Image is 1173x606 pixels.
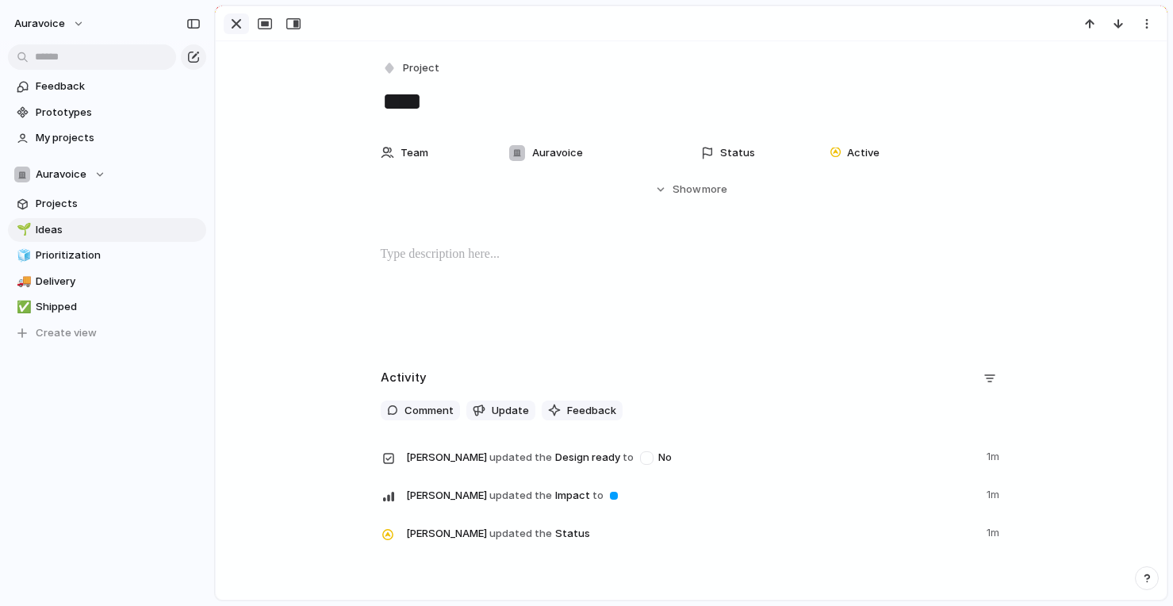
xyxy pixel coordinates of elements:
span: 1m [987,446,1002,465]
span: to [592,488,604,504]
span: Impact [406,484,977,506]
span: Active [847,145,880,161]
button: Auravoice [8,163,206,186]
span: Ideas [36,222,201,238]
span: updated the [489,488,552,504]
button: Update [466,401,535,421]
button: Comment [381,401,460,421]
span: Shipped [36,299,201,315]
div: 🧊 [17,247,28,265]
span: Projects [36,196,201,212]
span: Comment [404,403,454,419]
h2: Activity [381,369,427,387]
button: Create view [8,321,206,345]
span: 1m [987,484,1002,503]
span: No [658,450,672,466]
button: 🚚 [14,274,30,290]
span: auravoice [14,16,65,32]
span: updated the [489,450,552,466]
button: Project [379,57,444,80]
span: [PERSON_NAME] [406,488,487,504]
span: [PERSON_NAME] [406,526,487,542]
span: My projects [36,130,201,146]
span: Team [401,145,428,161]
button: auravoice [7,11,93,36]
button: 🌱 [14,222,30,238]
span: Status [406,522,977,544]
span: Create view [36,325,97,341]
a: My projects [8,126,206,150]
span: Show [673,182,701,198]
span: Feedback [36,79,201,94]
span: Auravoice [36,167,86,182]
span: 1m [987,522,1002,541]
a: 🌱Ideas [8,218,206,242]
span: Prioritization [36,247,201,263]
a: 🧊Prioritization [8,244,206,267]
div: ✅ [17,298,28,316]
span: more [702,182,727,198]
span: updated the [489,526,552,542]
a: Feedback [8,75,206,98]
span: Status [720,145,755,161]
button: Feedback [542,401,623,421]
a: 🚚Delivery [8,270,206,293]
span: Update [492,403,529,419]
span: Delivery [36,274,201,290]
div: 🌱 [17,221,28,239]
span: Project [403,60,439,76]
div: 🚚 [17,272,28,290]
button: ✅ [14,299,30,315]
a: Projects [8,192,206,216]
button: Showmore [381,175,1002,204]
span: Design ready [406,446,977,468]
span: Feedback [567,403,616,419]
span: Prototypes [36,105,201,121]
span: [PERSON_NAME] [406,450,487,466]
span: to [623,450,634,466]
button: 🧊 [14,247,30,263]
a: Prototypes [8,101,206,125]
a: ✅Shipped [8,295,206,319]
span: Auravoice [532,145,583,161]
